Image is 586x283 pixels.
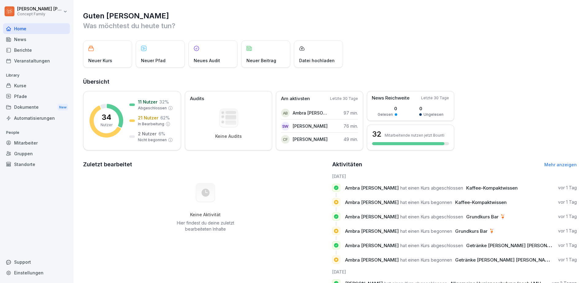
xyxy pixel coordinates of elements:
[419,105,443,112] p: 0
[344,136,358,142] p: 49 min.
[3,91,70,102] a: Pfade
[558,242,577,248] p: vor 1 Tag
[558,228,577,234] p: vor 1 Tag
[293,110,328,116] p: Ambra [PERSON_NAME]
[17,6,62,12] p: [PERSON_NAME] [PERSON_NAME]
[332,269,577,275] h6: [DATE]
[83,77,577,86] h2: Übersicht
[281,135,290,144] div: CF
[466,214,506,220] span: Grundkurs Bar 🍹
[160,115,170,121] p: 62 %
[558,199,577,205] p: vor 1 Tag
[3,113,70,123] a: Automatisierungen
[466,243,572,248] span: Getränke [PERSON_NAME] [PERSON_NAME] 🥤
[400,257,452,263] span: hat einen Kurs begonnen
[344,110,358,116] p: 97 min.
[138,115,158,121] p: 21 Nutzer
[424,112,443,117] p: Ungelesen
[372,129,382,139] h3: 32
[293,136,328,142] p: [PERSON_NAME]
[455,199,507,205] span: Kaffee-Kompaktwissen
[3,102,70,113] a: DokumenteNew
[3,138,70,148] a: Mitarbeiter
[83,160,328,169] h2: Zuletzt bearbeitet
[466,185,518,191] span: Kaffee-Kompaktwissen
[544,162,577,167] a: Mehr anzeigen
[400,185,463,191] span: hat einen Kurs abgeschlossen
[101,122,112,128] p: Nutzer
[332,173,577,179] h6: [DATE]
[3,55,70,66] a: Veranstaltungen
[378,112,393,117] p: Gelesen
[3,70,70,80] p: Library
[190,95,204,102] p: Audits
[400,243,463,248] span: hat einen Kurs abgeschlossen
[246,57,276,64] p: Neuer Beitrag
[159,99,169,105] p: 32 %
[138,105,167,111] p: Abgeschlossen
[3,128,70,138] p: People
[17,12,62,16] p: Concept Family
[3,23,70,34] a: Home
[345,199,399,205] span: Ambra [PERSON_NAME]
[3,102,70,113] div: Dokumente
[174,212,236,217] h5: Keine Aktivität
[158,130,165,137] p: 6 %
[455,228,495,234] span: Grundkurs Bar 🍹
[455,257,561,263] span: Getränke [PERSON_NAME] [PERSON_NAME] 🥤
[345,257,399,263] span: Ambra [PERSON_NAME]
[372,95,409,102] p: News Reichweite
[3,159,70,170] a: Standorte
[3,34,70,45] a: News
[58,104,68,111] div: New
[3,45,70,55] a: Berichte
[174,220,236,232] p: Hier findest du deine zuletzt bearbeiteten Inhalte
[330,96,358,101] p: Letzte 30 Tage
[138,99,158,105] p: 11 Nutzer
[281,122,290,130] div: SW
[88,57,112,64] p: Neuer Kurs
[293,123,328,129] p: [PERSON_NAME]
[83,11,577,21] h1: Guten [PERSON_NAME]
[138,137,167,143] p: Nicht begonnen
[378,105,397,112] p: 0
[400,199,452,205] span: hat einen Kurs begonnen
[344,123,358,129] p: 76 min.
[215,134,242,139] p: Keine Audits
[194,57,220,64] p: Neues Audit
[332,160,362,169] h2: Aktivitäten
[3,267,70,278] a: Einstellungen
[400,228,452,234] span: hat einen Kurs begonnen
[558,185,577,191] p: vor 1 Tag
[400,214,463,220] span: hat einen Kurs abgeschlossen
[141,57,166,64] p: Neuer Pfad
[3,148,70,159] a: Gruppen
[138,130,157,137] p: 2 Nutzer
[138,121,164,127] p: In Bearbeitung
[345,185,399,191] span: Ambra [PERSON_NAME]
[345,228,399,234] span: Ambra [PERSON_NAME]
[345,214,399,220] span: Ambra [PERSON_NAME]
[281,95,310,102] p: Am aktivsten
[558,213,577,220] p: vor 1 Tag
[281,109,290,117] div: AB
[299,57,335,64] p: Datei hochladen
[3,80,70,91] a: Kurse
[558,257,577,263] p: vor 1 Tag
[102,114,111,121] p: 34
[345,243,399,248] span: Ambra [PERSON_NAME]
[83,21,577,31] p: Was möchtest du heute tun?
[385,133,444,138] p: Mitarbeitende nutzen jetzt Bounti
[421,95,449,101] p: Letzte 30 Tage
